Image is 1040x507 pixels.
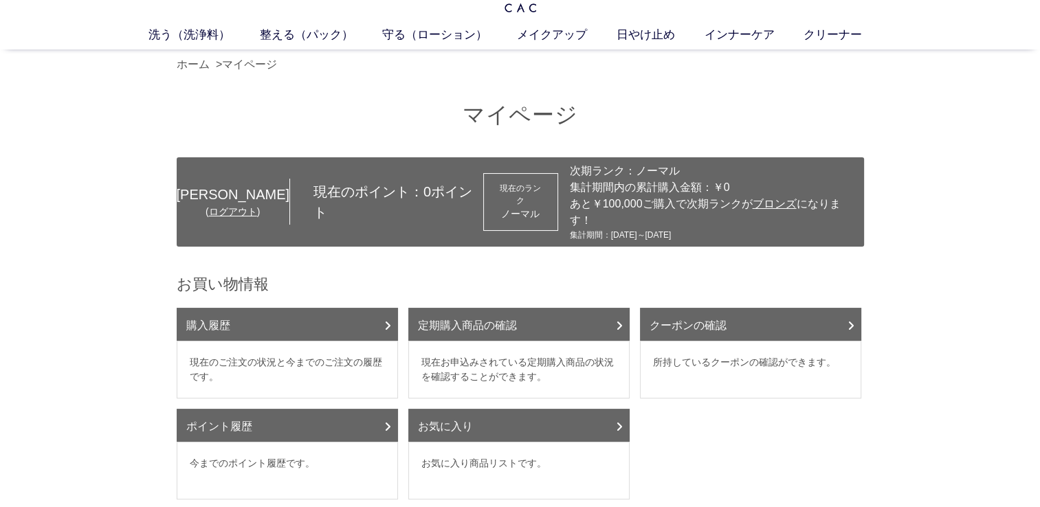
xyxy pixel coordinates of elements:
[408,442,630,499] dd: お気に入り商品リストです。
[382,26,517,44] a: 守る（ローション）
[408,341,630,398] dd: 現在お申込みされている定期購入商品の状況を確認することができます。
[408,308,630,341] a: 定期購入商品の確認
[290,181,483,223] div: 現在のポイント： ポイント
[705,26,804,44] a: インナーケア
[496,182,545,207] dt: 現在のランク
[177,205,289,219] div: ( )
[177,274,864,294] h2: お買い物情報
[640,308,861,341] a: クーポンの確認
[177,58,210,70] a: ホーム
[752,198,796,210] span: ブロンズ
[640,341,861,398] dd: 所持しているクーポンの確認ができます。
[570,163,857,179] div: 次期ランク：ノーマル
[177,308,398,341] a: 購入履歴
[570,229,857,241] div: 集計期間：[DATE]～[DATE]
[177,341,398,398] dd: 現在のご注文の状況と今までのご注文の履歴です。
[570,196,857,229] div: あと￥100,000ご購入で次期ランクが になります！
[804,26,892,44] a: クリーナー
[148,26,260,44] a: 洗う（洗浄料）
[216,56,280,73] li: >
[260,26,383,44] a: 整える（パック）
[177,442,398,499] dd: 今までのポイント履歴です。
[617,26,705,44] a: 日やけ止め
[496,207,545,221] div: ノーマル
[570,179,857,196] div: 集計期間内の累計購入金額：￥0
[177,409,398,442] a: ポイント履歴
[423,184,431,199] span: 0
[222,58,277,70] a: マイページ
[517,26,617,44] a: メイクアップ
[408,409,630,442] a: お気に入り
[177,184,289,205] div: [PERSON_NAME]
[209,206,257,217] a: ログアウト
[177,100,864,130] h1: マイページ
